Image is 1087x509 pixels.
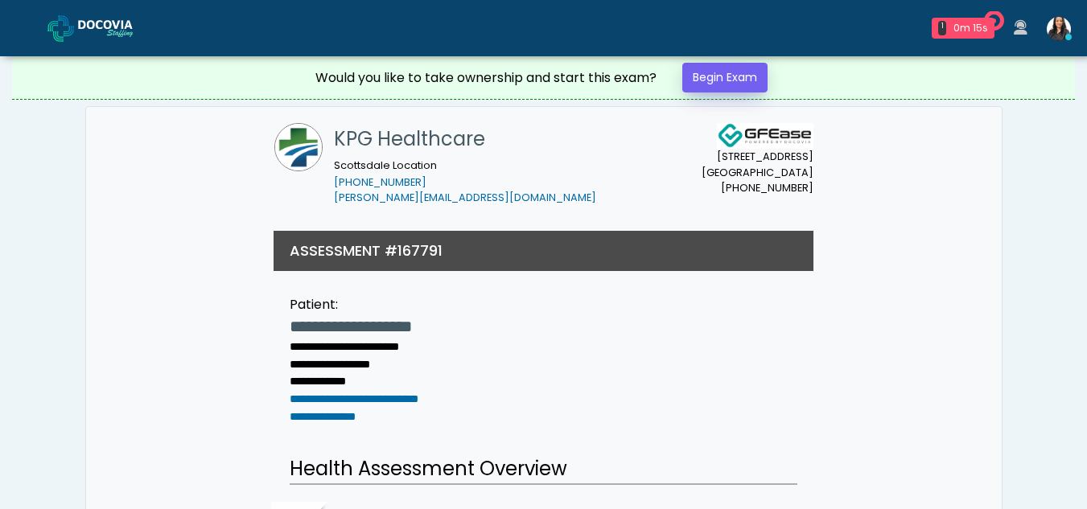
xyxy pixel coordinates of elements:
a: [PHONE_NUMBER] [334,175,426,189]
h3: ASSESSMENT #167791 [290,240,443,261]
h2: Health Assessment Overview [290,454,797,485]
button: Open LiveChat chat widget [13,6,61,55]
small: Scottsdale Location [334,158,596,205]
img: Viral Patel [1047,17,1071,41]
div: Patient: [290,295,480,314]
img: Docovia [78,20,159,36]
img: Docovia Staffing Logo [717,123,813,149]
h1: KPG Healthcare [334,123,596,155]
div: Would you like to take ownership and start this exam? [315,68,657,88]
a: [PERSON_NAME][EMAIL_ADDRESS][DOMAIN_NAME] [334,191,596,204]
a: Docovia [47,2,159,54]
img: Docovia [47,15,74,42]
div: 1 [938,21,946,35]
a: Begin Exam [682,63,768,92]
a: 1 0m 15s [922,11,1004,45]
div: 0m 15s [953,21,988,35]
img: KPG Healthcare [274,123,323,171]
small: [STREET_ADDRESS] [GEOGRAPHIC_DATA] [PHONE_NUMBER] [702,149,813,195]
